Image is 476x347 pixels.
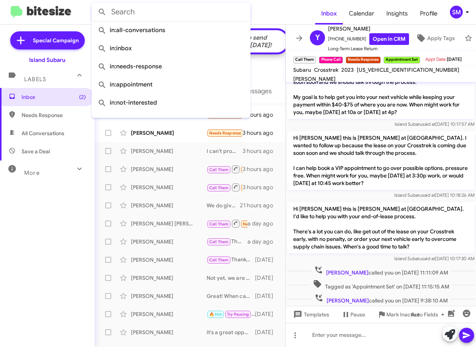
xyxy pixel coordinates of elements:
[293,66,311,73] span: Subaru
[411,308,447,321] span: Auto Fields
[209,312,222,317] span: 🔥 Hot
[243,111,279,119] div: 3 hours ago
[450,6,463,19] div: SM
[405,308,453,321] button: Auto Fields
[22,93,86,101] span: Inbox
[315,3,343,25] a: Inbox
[207,328,255,336] div: It’s a great opportunity to see what your Forester is worth! In order to determine how much your ...
[131,202,207,209] div: [PERSON_NAME]
[422,256,435,261] span: said at
[425,56,447,62] span: Appt Date:
[98,94,244,112] span: in:not-interested
[292,308,329,321] span: Templates
[311,265,451,276] span: called you on [DATE] 11:11:09 AM
[447,56,462,62] span: [DATE]
[422,192,435,198] span: said at
[22,111,86,119] span: Needs Response
[131,274,207,282] div: [PERSON_NAME]
[131,328,207,336] div: [PERSON_NAME]
[255,292,279,300] div: [DATE]
[207,274,255,282] div: Not yet, we are hoping for fall!
[422,121,436,127] span: said at
[98,21,244,39] span: in:all-conversations
[131,129,207,137] div: [PERSON_NAME]
[209,131,241,136] span: Needs Response
[328,33,409,45] span: [PHONE_NUMBER]
[131,238,207,245] div: [PERSON_NAME]
[24,170,40,176] span: More
[209,167,229,172] span: Call Them
[10,31,85,49] a: Special Campaign
[293,57,316,63] small: Call Them
[328,45,409,52] span: Long-Term Lease Return
[209,239,229,244] span: Call Them
[247,220,279,227] div: a day ago
[243,129,279,137] div: 3 hours ago
[98,76,244,94] span: in:appointment
[287,202,474,253] p: Hi [PERSON_NAME] this is [PERSON_NAME] at [GEOGRAPHIC_DATA]. I'd like to help you with your end-o...
[207,165,243,174] div: Inbound Call
[371,308,426,321] button: Mark Inactive
[343,3,380,25] a: Calendar
[209,222,229,227] span: Call Them
[243,165,279,173] div: 3 hours ago
[243,184,279,191] div: 3 hours ago
[395,121,474,127] span: Island Subaru [DATE] 10:17:57 AM
[346,57,381,63] small: Needs Response
[384,57,420,63] small: Appointment Set
[240,202,279,209] div: 21 hours ago
[310,279,452,290] span: Tagged as 'Appointment Set' on [DATE] 11:15:15 AM
[287,131,474,190] p: Hi [PERSON_NAME] this is [PERSON_NAME] at [GEOGRAPHIC_DATA]. I wanted to follow up because the le...
[394,192,474,198] span: Island Subaru [DATE] 10:18:26 AM
[131,310,207,318] div: [PERSON_NAME]
[131,147,207,155] div: [PERSON_NAME]
[443,6,468,19] button: SM
[327,297,369,304] span: [PERSON_NAME]
[243,147,279,155] div: 3 hours ago
[409,31,461,45] button: Apply Tags
[350,308,365,321] span: Pause
[357,66,459,73] span: [US_VEHICLE_IDENTIFICATION_NUMBER]
[293,76,336,82] span: [PERSON_NAME]
[131,184,207,191] div: [PERSON_NAME]
[29,56,65,64] div: Island Subaru
[207,219,247,228] div: Inbound Call
[315,32,320,44] span: Y
[326,269,369,276] span: [PERSON_NAME]
[207,183,243,192] div: Inbound Call
[247,238,279,245] div: a day ago
[207,147,243,155] div: I can’t provide a firm amount without first inspecting your Impreza. Are you available to stop by...
[386,308,420,321] span: Mark Inactive
[380,3,414,25] a: Insights
[207,310,255,319] div: That's totally understandable! If you change your mind or have questions before then, feel free t...
[255,328,279,336] div: [DATE]
[311,293,451,304] span: called you on [DATE] 9:38:10 AM
[427,31,455,45] span: Apply Tags
[207,129,243,137] div: I extended me lease til May
[369,33,409,45] a: Open in CRM
[22,130,64,137] span: All Conversations
[207,292,255,300] div: Great! When can you come in for a great deal?
[328,24,409,33] span: [PERSON_NAME]
[335,308,371,321] button: Pause
[341,66,354,73] span: 2023
[22,148,50,155] span: Save a Deal
[394,256,474,261] span: Island Subaru [DATE] 10:17:30 AM
[79,93,86,101] span: (2)
[98,112,244,130] span: in:sold-verified
[414,3,443,25] span: Profile
[98,39,244,57] span: in:inbox
[207,238,247,246] div: That's perfectly fine! If you have any questions or need assistance later, feel free to reach out...
[227,312,249,317] span: Try Pausing
[98,57,244,76] span: in:needs-response
[255,256,279,264] div: [DATE]
[255,274,279,282] div: [DATE]
[33,37,79,44] span: Special Campaign
[209,185,229,190] span: Call Them
[314,66,338,73] span: Crosstrek
[255,310,279,318] div: [DATE]
[207,202,240,209] div: We do give our best offers after physically seeing the vehicle, when can you come in for a proper...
